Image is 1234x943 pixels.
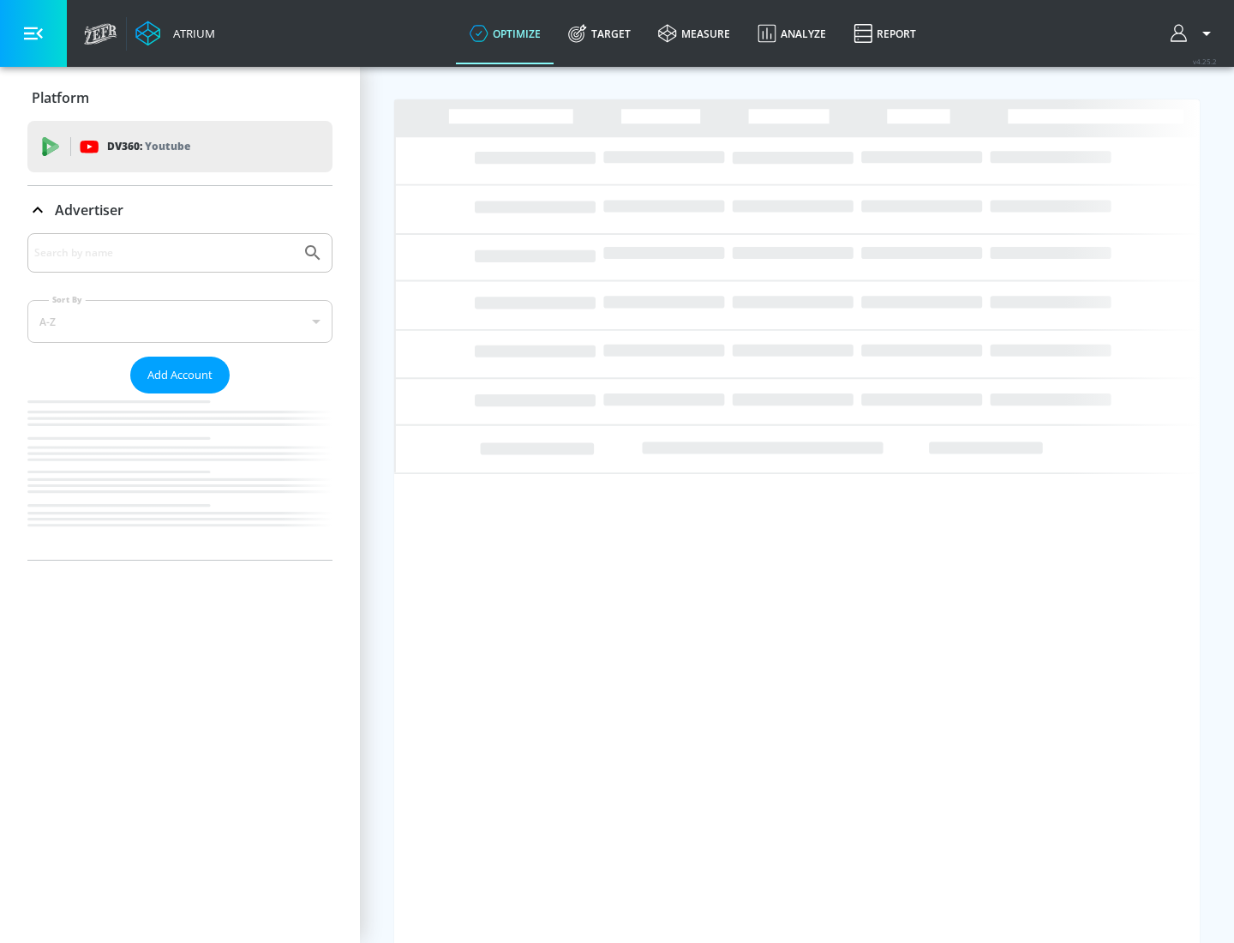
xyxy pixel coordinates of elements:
[554,3,644,64] a: Target
[27,233,332,560] div: Advertiser
[32,88,89,107] p: Platform
[27,121,332,172] div: DV360: Youtube
[840,3,930,64] a: Report
[130,357,230,393] button: Add Account
[34,242,294,264] input: Search by name
[49,294,86,305] label: Sort By
[744,3,840,64] a: Analyze
[1193,57,1217,66] span: v 4.25.2
[27,300,332,343] div: A-Z
[145,137,190,155] p: Youtube
[27,74,332,122] div: Platform
[55,201,123,219] p: Advertiser
[644,3,744,64] a: measure
[166,26,215,41] div: Atrium
[147,365,213,385] span: Add Account
[27,393,332,560] nav: list of Advertiser
[135,21,215,46] a: Atrium
[107,137,190,156] p: DV360:
[27,186,332,234] div: Advertiser
[456,3,554,64] a: optimize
